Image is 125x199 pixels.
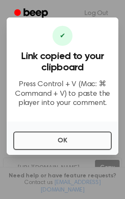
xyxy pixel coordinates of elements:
div: ✔ [52,26,72,46]
button: OK [13,132,112,150]
p: Press Control + V (Mac: ⌘ Command + V) to paste the player into your comment. [13,80,112,108]
a: Log Out [76,3,117,23]
a: Beep [8,5,55,22]
h3: Link copied to your clipboard [13,51,112,73]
